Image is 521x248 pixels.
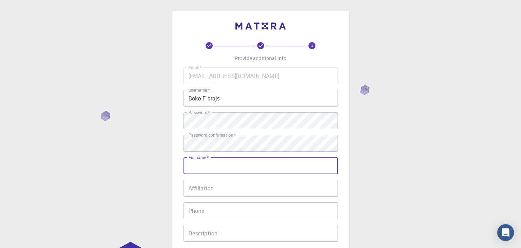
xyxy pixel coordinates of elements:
label: Fullname [188,155,209,161]
label: Password confirmation [188,132,236,138]
label: username [188,87,210,93]
div: Open Intercom Messenger [497,224,514,241]
p: Provide additional info [235,55,286,62]
label: Password [188,110,210,116]
label: Email [188,65,202,71]
text: 3 [311,43,313,48]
